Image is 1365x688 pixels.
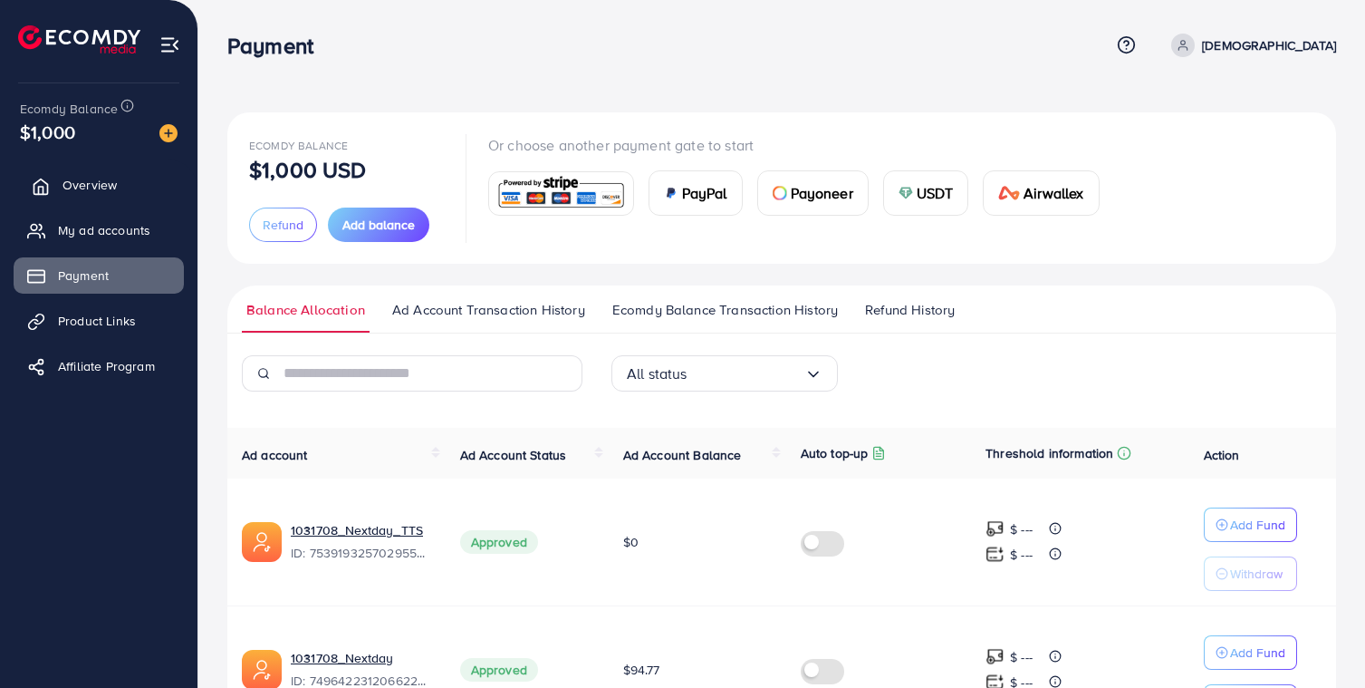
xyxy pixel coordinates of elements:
[14,348,184,384] a: Affiliate Program
[985,442,1113,464] p: Threshold information
[242,446,308,464] span: Ad account
[1230,514,1285,536] p: Add Fund
[1204,446,1240,464] span: Action
[263,216,303,234] span: Refund
[917,182,954,204] span: USDT
[328,208,429,242] button: Add balance
[985,545,1005,564] img: top-up amount
[20,119,75,145] span: $1,000
[998,186,1020,200] img: card
[1202,34,1336,56] p: [DEMOGRAPHIC_DATA]
[460,658,538,682] span: Approved
[58,221,150,239] span: My ad accounts
[14,257,184,294] a: Payment
[249,159,367,180] p: $1,000 USD
[899,186,913,200] img: card
[62,176,117,194] span: Overview
[14,303,184,339] a: Product Links
[612,300,838,320] span: Ecomdy Balance Transaction History
[159,34,180,55] img: menu
[623,446,742,464] span: Ad Account Balance
[611,355,838,392] div: Search for option
[460,446,567,464] span: Ad Account Status
[249,208,317,242] button: Refund
[291,544,431,562] span: ID: 7539193257029550098
[242,522,282,562] img: ic-ads-acc.e4c84228.svg
[623,533,639,551] span: $0
[246,300,365,320] span: Balance Allocation
[342,216,415,234] span: Add balance
[883,170,969,216] a: cardUSDT
[1010,518,1033,540] p: $ ---
[791,182,853,204] span: Payoneer
[623,661,660,679] span: $94.77
[291,521,423,539] a: 1031708_Nextday_TTS
[983,170,1099,216] a: cardAirwallex
[1204,508,1297,542] button: Add Fund
[14,212,184,248] a: My ad accounts
[392,300,585,320] span: Ad Account Transaction History
[1288,606,1351,674] iframe: Chat
[1230,563,1283,585] p: Withdraw
[58,312,136,330] span: Product Links
[227,33,328,59] h3: Payment
[985,647,1005,666] img: top-up amount
[488,171,634,216] a: card
[801,442,869,464] p: Auto top-up
[488,134,1114,156] p: Or choose another payment gate to start
[985,519,1005,538] img: top-up amount
[682,182,727,204] span: PayPal
[627,360,687,388] span: All status
[58,266,109,285] span: Payment
[1204,557,1297,591] button: Withdraw
[865,300,955,320] span: Refund History
[1230,642,1285,664] p: Add Fund
[460,530,538,554] span: Approved
[1164,34,1336,57] a: [DEMOGRAPHIC_DATA]
[291,649,393,667] a: 1031708_Nextday
[1010,544,1033,566] p: $ ---
[1010,646,1033,668] p: $ ---
[14,167,184,203] a: Overview
[20,100,118,118] span: Ecomdy Balance
[291,521,431,563] div: <span class='underline'>1031708_Nextday_TTS</span></br>7539193257029550098
[495,174,628,213] img: card
[249,138,348,153] span: Ecomdy Balance
[649,170,743,216] a: cardPayPal
[664,186,678,200] img: card
[18,25,140,53] img: logo
[773,186,787,200] img: card
[58,357,155,375] span: Affiliate Program
[159,124,178,142] img: image
[1024,182,1083,204] span: Airwallex
[1204,635,1297,670] button: Add Fund
[687,360,804,388] input: Search for option
[757,170,869,216] a: cardPayoneer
